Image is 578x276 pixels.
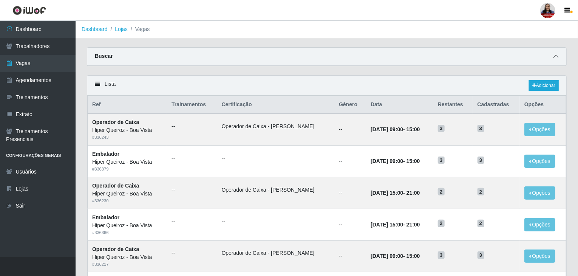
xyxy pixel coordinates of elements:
[172,249,212,257] ul: --
[222,186,330,194] li: Operador de Caixa - [PERSON_NAME]
[222,218,330,226] ul: --
[167,96,217,114] th: Trainamentos
[478,220,484,227] span: 2
[406,253,420,259] time: 15:00
[438,157,445,164] span: 3
[371,158,420,164] strong: -
[92,190,162,198] div: Hiper Queiroz - Boa Vista
[87,76,566,96] div: Lista
[128,25,150,33] li: Vagas
[478,188,484,195] span: 2
[172,186,212,194] ul: --
[438,188,445,195] span: 2
[222,122,330,130] li: Operador de Caixa - [PERSON_NAME]
[438,125,445,132] span: 3
[371,253,403,259] time: [DATE] 09:00
[371,126,420,132] strong: -
[478,125,484,132] span: 3
[172,218,212,226] ul: --
[334,177,366,209] td: --
[366,96,433,114] th: Data
[92,158,162,166] div: Hiper Queiroz - Boa Vista
[92,198,162,204] div: # 336230
[92,229,162,236] div: # 336366
[92,183,139,189] strong: Operador de Caixa
[524,123,555,136] button: Opções
[172,122,212,130] ul: --
[334,96,366,114] th: Gênero
[371,190,403,196] time: [DATE] 15:00
[95,53,113,59] strong: Buscar
[438,251,445,259] span: 3
[371,126,403,132] time: [DATE] 09:00
[371,253,420,259] strong: -
[172,154,212,162] ul: --
[222,249,330,257] li: Operador de Caixa - [PERSON_NAME]
[406,190,420,196] time: 21:00
[92,214,119,220] strong: Embalador
[478,251,484,259] span: 3
[334,113,366,145] td: --
[371,158,403,164] time: [DATE] 09:00
[406,158,420,164] time: 15:00
[438,220,445,227] span: 2
[406,126,420,132] time: 15:00
[92,253,162,261] div: Hiper Queiroz - Boa Vista
[334,209,366,240] td: --
[406,222,420,228] time: 21:00
[92,246,139,252] strong: Operador de Caixa
[82,26,108,32] a: Dashboard
[524,250,555,263] button: Opções
[92,126,162,134] div: Hiper Queiroz - Boa Vista
[433,96,473,114] th: Restantes
[371,190,420,196] strong: -
[222,154,330,162] ul: --
[115,26,127,32] a: Lojas
[334,240,366,272] td: --
[524,218,555,231] button: Opções
[76,21,578,38] nav: breadcrumb
[12,6,46,15] img: CoreUI Logo
[371,222,420,228] strong: -
[92,151,119,157] strong: Embalador
[529,80,559,91] a: Adicionar
[334,146,366,177] td: --
[88,96,167,114] th: Ref
[524,155,555,168] button: Opções
[217,96,335,114] th: Certificação
[92,134,162,141] div: # 336243
[478,157,484,164] span: 3
[92,119,139,125] strong: Operador de Caixa
[371,222,403,228] time: [DATE] 15:00
[92,166,162,172] div: # 336379
[92,261,162,268] div: # 336217
[520,96,566,114] th: Opções
[473,96,520,114] th: Cadastradas
[524,186,555,200] button: Opções
[92,222,162,229] div: Hiper Queiroz - Boa Vista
